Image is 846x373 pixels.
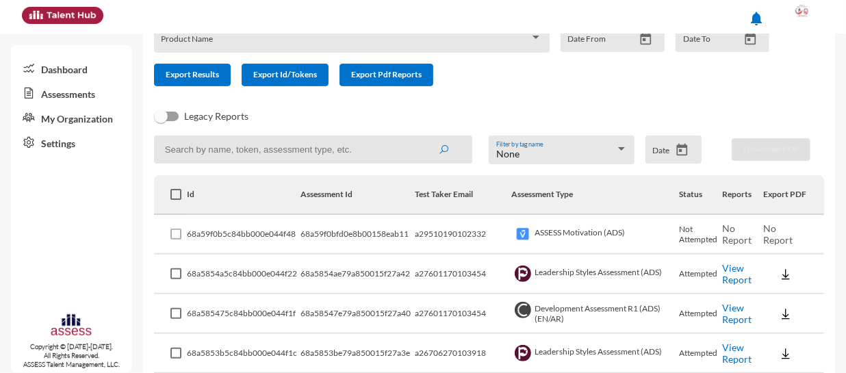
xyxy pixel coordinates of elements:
input: Search by name, token, assessment type, etc. [154,136,472,164]
th: Status [679,175,722,215]
td: ASSESS Motivation (ADS) [511,215,679,255]
td: 68a59f0bfd0e8b00158eab11 [300,215,415,255]
button: Export Pdf Reports [339,64,433,86]
td: Attempted [679,294,722,334]
td: Attempted [679,255,722,294]
td: 68a58547e79a850015f27a40 [300,294,415,334]
td: a27601170103454 [415,255,512,294]
button: Export Results [154,64,231,86]
button: Open calendar [739,32,762,47]
button: Export Id/Tokens [242,64,329,86]
button: Open calendar [670,143,694,157]
th: Test Taker Email [415,175,512,215]
th: Export PDF [764,175,824,215]
a: Settings [11,130,132,155]
a: Assessments [11,81,132,105]
span: Download PDF [743,144,799,154]
td: Development Assessment R1 (ADS) (EN/AR) [511,294,679,334]
span: Export Results [166,69,219,79]
p: Copyright © [DATE]-[DATE]. All Rights Reserved. ASSESS Talent Management, LLC. [11,342,132,369]
span: No Report [722,222,752,246]
td: a27601170103454 [415,294,512,334]
td: Not Attempted [679,215,722,255]
a: My Organization [11,105,132,130]
td: Leadership Styles Assessment (ADS) [511,255,679,294]
td: 68a585475c84bb000e044f1f [187,294,300,334]
td: 68a59f0b5c84bb000e044f48 [187,215,300,255]
span: Export Pdf Reports [351,69,422,79]
a: View Report [722,262,752,285]
td: a29510190102332 [415,215,512,255]
a: Dashboard [11,56,132,81]
span: No Report [764,222,793,246]
td: 68a5854a5c84bb000e044f22 [187,255,300,294]
span: Legacy Reports [184,108,248,125]
a: View Report [722,342,752,365]
th: Reports [722,175,763,215]
th: Assessment Id [300,175,415,215]
mat-icon: notifications [748,10,765,27]
span: None [496,148,520,159]
button: Open calendar [634,32,658,47]
th: Id [187,175,300,215]
span: Export Id/Tokens [253,69,317,79]
th: Assessment Type [511,175,679,215]
a: View Report [722,302,752,325]
td: 68a5854ae79a850015f27a42 [300,255,415,294]
img: assesscompany-logo.png [50,313,92,339]
button: Download PDF [732,138,810,161]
